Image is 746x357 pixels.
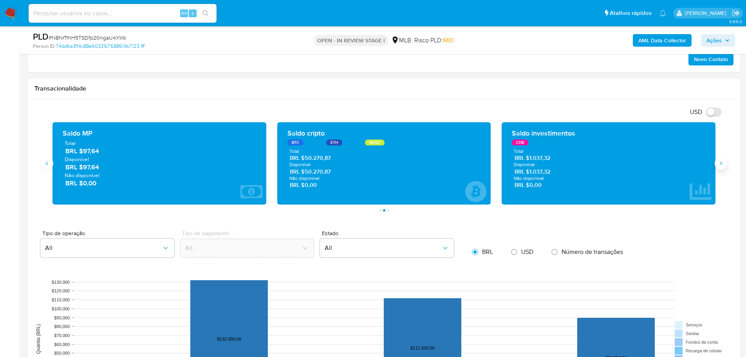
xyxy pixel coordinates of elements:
[191,9,194,17] span: s
[706,34,722,47] span: Ações
[443,36,454,45] span: MID
[56,43,145,50] a: 74dd6e3f14c88e60331b7688614b7123
[732,9,740,17] a: Sair
[197,8,213,19] button: search-icon
[33,30,49,43] b: PLD
[685,9,729,17] p: lucas.portella@mercadolivre.com
[688,53,733,65] button: Novo Contato
[29,8,217,18] input: Pesquise usuários ou casos...
[49,34,126,42] span: # N8NrTfnH5TSDfp20ngaU4XWc
[633,34,692,47] button: AML Data Collector
[610,9,652,17] span: Atalhos rápidos
[391,36,411,45] div: MLB
[701,34,735,47] button: Ações
[638,34,686,47] b: AML Data Collector
[181,9,187,17] span: Alt
[414,36,454,45] span: Risco PLD:
[729,18,742,25] span: 3.155.0
[694,54,728,65] span: Novo Contato
[659,10,666,16] a: Notificações
[33,43,54,50] b: Person ID
[314,35,388,46] p: OPEN - IN REVIEW STAGE I
[34,85,733,92] h1: Transacionalidade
